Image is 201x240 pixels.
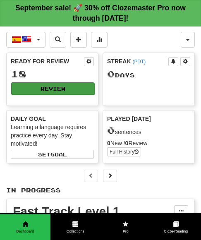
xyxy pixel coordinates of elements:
a: (PDT) [132,59,146,65]
p: In Progress [6,186,195,194]
strong: 0 [125,140,129,146]
span: 0 [107,68,115,79]
span: Played [DATE] [107,115,151,123]
button: Search sentences [50,32,66,48]
button: Setgoal [11,150,94,159]
div: Ready for Review [11,57,84,65]
span: Pro [100,229,151,234]
div: Fast Track Level 1 [13,205,174,218]
div: Day s [107,69,190,79]
div: 18 [11,69,94,79]
strong: 0 [107,140,110,146]
span: Collections [50,229,101,234]
button: More stats [91,32,108,48]
div: New / Review [107,139,190,147]
div: Learning a language requires practice every day. Stay motivated! [11,123,94,148]
strong: September sale! 🚀 30% off Clozemaster Pro now through [DATE]! [15,4,186,22]
button: Review [11,82,94,95]
button: Full History [107,147,141,156]
span: 0 [107,125,115,136]
button: Add sentence to collection [70,32,87,48]
div: sentences [107,125,190,136]
div: Daily Goal [11,115,94,123]
div: Streak [107,57,168,65]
